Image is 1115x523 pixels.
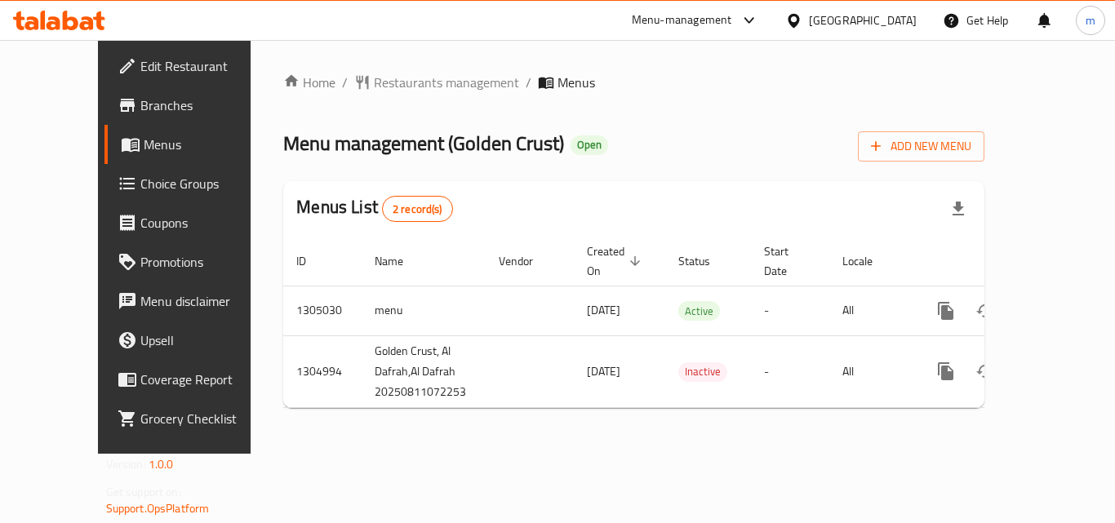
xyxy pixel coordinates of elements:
[140,409,271,428] span: Grocery Checklist
[375,251,424,271] span: Name
[557,73,595,92] span: Menus
[362,335,486,407] td: Golden Crust, Al Dafrah,Al Dafrah 20250811072253
[104,164,284,203] a: Choice Groups
[587,242,646,281] span: Created On
[571,135,608,155] div: Open
[106,481,181,503] span: Get support on:
[106,498,210,519] a: Support.OpsPlatform
[104,399,284,438] a: Grocery Checklist
[966,352,1005,391] button: Change Status
[140,252,271,272] span: Promotions
[764,242,810,281] span: Start Date
[678,251,731,271] span: Status
[283,125,564,162] span: Menu management ( Golden Crust )
[829,335,913,407] td: All
[104,281,284,321] a: Menu disclaimer
[104,242,284,281] a: Promotions
[939,189,978,228] div: Export file
[751,286,829,335] td: -
[858,131,984,162] button: Add New Menu
[499,251,554,271] span: Vendor
[383,202,452,217] span: 2 record(s)
[283,286,362,335] td: 1305030
[104,321,284,360] a: Upsell
[140,95,271,115] span: Branches
[374,73,519,92] span: Restaurants management
[106,454,146,475] span: Version:
[926,291,966,330] button: more
[104,203,284,242] a: Coupons
[283,237,1096,408] table: enhanced table
[526,73,531,92] li: /
[678,362,727,382] div: Inactive
[104,125,284,164] a: Menus
[140,330,271,350] span: Upsell
[966,291,1005,330] button: Change Status
[283,335,362,407] td: 1304994
[926,352,966,391] button: more
[362,286,486,335] td: menu
[140,370,271,389] span: Coverage Report
[283,73,984,92] nav: breadcrumb
[354,73,519,92] a: Restaurants management
[140,213,271,233] span: Coupons
[283,73,335,92] a: Home
[571,138,608,152] span: Open
[587,299,620,321] span: [DATE]
[632,11,732,30] div: Menu-management
[678,302,720,321] span: Active
[913,237,1096,286] th: Actions
[842,251,894,271] span: Locale
[296,195,452,222] h2: Menus List
[104,86,284,125] a: Branches
[104,360,284,399] a: Coverage Report
[140,56,271,76] span: Edit Restaurant
[871,136,971,157] span: Add New Menu
[829,286,913,335] td: All
[1086,11,1095,29] span: m
[678,301,720,321] div: Active
[144,135,271,154] span: Menus
[587,361,620,382] span: [DATE]
[140,291,271,311] span: Menu disclaimer
[104,47,284,86] a: Edit Restaurant
[140,174,271,193] span: Choice Groups
[809,11,917,29] div: [GEOGRAPHIC_DATA]
[149,454,174,475] span: 1.0.0
[296,251,327,271] span: ID
[751,335,829,407] td: -
[342,73,348,92] li: /
[678,362,727,381] span: Inactive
